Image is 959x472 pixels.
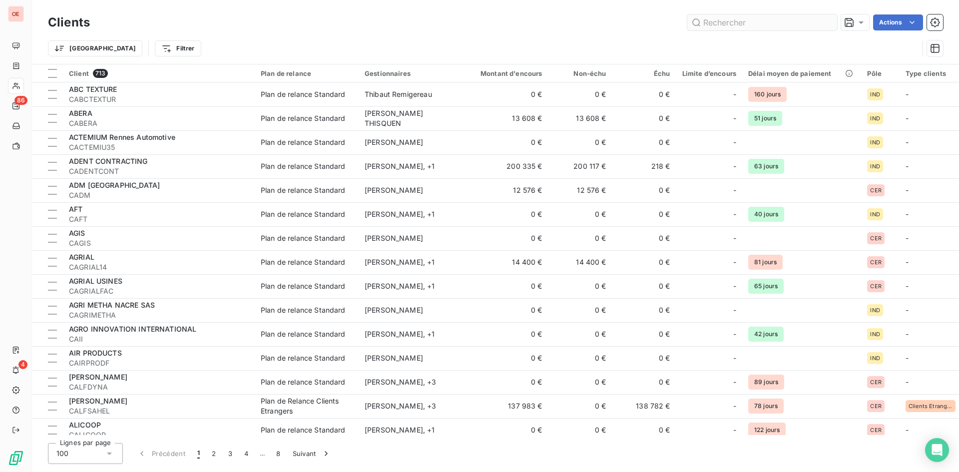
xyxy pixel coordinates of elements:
span: AFT [69,205,82,213]
td: 14 400 € [463,250,548,274]
div: Échu [618,69,670,77]
input: Rechercher [687,14,837,30]
span: IND [870,331,880,337]
span: [PERSON_NAME] [69,373,127,381]
div: Plan de relance Standard [261,137,346,147]
span: 40 jours [748,207,784,222]
span: 81 jours [748,255,783,270]
td: 13 608 € [463,106,548,130]
span: - [906,114,909,122]
div: [PERSON_NAME] , + 1 [365,329,457,339]
span: IND [870,307,880,313]
div: Pôle [867,69,894,77]
div: Plan de relance Standard [261,257,346,267]
span: CER [870,235,881,241]
div: Plan de relance Standard [261,233,346,243]
span: 1 [197,449,200,459]
td: 0 € [612,298,676,322]
span: ADENT CONTRACTING [69,157,148,165]
div: Délai moyen de paiement [748,69,855,77]
span: Clients Etrangers [909,403,953,409]
div: [PERSON_NAME] , + 1 [365,257,457,267]
span: CER [870,379,881,385]
td: 138 782 € [612,394,676,418]
span: 78 jours [748,399,784,414]
td: 0 € [612,226,676,250]
span: - [733,281,736,291]
div: Plan de relance Standard [261,89,346,99]
td: 0 € [463,130,548,154]
button: 3 [222,443,238,464]
img: Logo LeanPay [8,450,24,466]
span: CER [870,427,881,433]
div: Plan de relance Standard [261,377,346,387]
span: - [733,137,736,147]
span: - [733,233,736,243]
span: Thibaut Remigereau [365,90,432,98]
span: CER [870,403,881,409]
span: - [906,138,909,146]
div: Plan de relance Standard [261,113,346,123]
td: 0 € [463,370,548,394]
span: ACTEMIUM Rennes Automotive [69,133,175,141]
div: Plan de relance Standard [261,281,346,291]
td: 0 € [548,82,612,106]
span: IND [870,139,880,145]
span: [PERSON_NAME] [365,306,423,314]
td: 0 € [463,202,548,226]
td: 0 € [548,202,612,226]
span: [PERSON_NAME] [365,234,423,242]
span: - [906,210,909,218]
span: … [254,446,270,462]
span: AGRI METHA NACRE SAS [69,301,155,309]
span: 42 jours [748,327,784,342]
span: CER [870,283,881,289]
span: [PERSON_NAME] THISQUEN [365,109,423,127]
span: - [733,401,736,411]
td: 0 € [463,418,548,442]
button: 4 [238,443,254,464]
span: 51 jours [748,111,782,126]
div: Plan de relance Standard [261,329,346,339]
span: CAIRPRODF [69,358,249,368]
button: 8 [270,443,286,464]
span: 65 jours [748,279,784,294]
button: Actions [873,14,923,30]
span: Client [69,69,89,77]
span: - [906,306,909,314]
span: - [906,378,909,386]
div: Plan de relance Standard [261,305,346,315]
div: [PERSON_NAME] , + 1 [365,209,457,219]
td: 0 € [463,274,548,298]
td: 14 400 € [548,250,612,274]
span: [PERSON_NAME] [365,354,423,362]
span: ABERA [69,109,92,117]
span: - [906,282,909,290]
td: 137 983 € [463,394,548,418]
span: - [733,209,736,219]
div: Non-échu [554,69,606,77]
span: CER [870,259,881,265]
span: - [733,89,736,99]
span: AGRIAL USINES [69,277,122,285]
td: 0 € [612,370,676,394]
td: 0 € [612,178,676,202]
span: IND [870,163,880,169]
td: 0 € [612,346,676,370]
td: 0 € [548,370,612,394]
span: AGRIAL [69,253,94,261]
span: AGRO INNOVATION INTERNATIONAL [69,325,196,333]
span: [PERSON_NAME] [365,186,423,194]
td: 13 608 € [548,106,612,130]
td: 12 576 € [463,178,548,202]
td: 0 € [612,418,676,442]
div: [PERSON_NAME] , + 3 [365,377,457,387]
span: - [906,354,909,362]
div: Plan de relance [261,69,353,77]
span: IND [870,355,880,361]
span: CAGRIMETHA [69,310,249,320]
span: 4 [18,360,27,369]
td: 0 € [463,346,548,370]
span: 89 jours [748,375,784,390]
span: CALFDYNA [69,382,249,392]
